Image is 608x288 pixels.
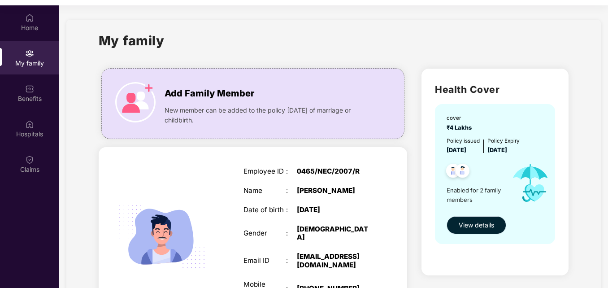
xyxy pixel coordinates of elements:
span: [DATE] [447,147,466,153]
div: Employee ID [243,167,286,175]
div: Policy Expiry [487,137,520,145]
div: [PERSON_NAME] [297,187,371,195]
div: : [286,206,297,214]
img: svg+xml;base64,PHN2ZyBpZD0iSG9tZSIgeG1sbnM9Imh0dHA6Ly93d3cudzMub3JnLzIwMDAvc3ZnIiB3aWR0aD0iMjAiIG... [25,13,34,22]
button: View details [447,216,506,234]
img: icon [115,82,156,122]
img: svg+xml;base64,PHN2ZyBpZD0iQ2xhaW0iIHhtbG5zPSJodHRwOi8vd3d3LnczLm9yZy8yMDAwL3N2ZyIgd2lkdGg9IjIwIi... [25,155,34,164]
img: svg+xml;base64,PHN2ZyB3aWR0aD0iMjAiIGhlaWdodD0iMjAiIHZpZXdCb3g9IjAgMCAyMCAyMCIgZmlsbD0ibm9uZSIgeG... [25,49,34,58]
div: Gender [243,229,286,237]
div: cover [447,114,474,122]
img: svg+xml;base64,PHN2ZyB4bWxucz0iaHR0cDovL3d3dy53My5vcmcvMjAwMC9zdmciIHdpZHRoPSI0OC45NDMiIGhlaWdodD... [452,161,473,183]
div: Date of birth [243,206,286,214]
span: View details [459,220,494,230]
span: Add Family Member [165,87,254,100]
h2: Health Cover [435,82,555,97]
span: ₹4 Lakhs [447,124,474,131]
img: svg+xml;base64,PHN2ZyBpZD0iQmVuZWZpdHMiIHhtbG5zPSJodHRwOi8vd3d3LnczLm9yZy8yMDAwL3N2ZyIgd2lkdGg9Ij... [25,84,34,93]
div: : [286,187,297,195]
div: 0465/NEC/2007/R [297,167,371,175]
div: [DEMOGRAPHIC_DATA] [297,225,371,241]
h1: My family [99,31,165,51]
div: [EMAIL_ADDRESS][DOMAIN_NAME] [297,253,371,269]
div: : [286,229,297,237]
div: : [286,167,297,175]
img: svg+xml;base64,PHN2ZyB4bWxucz0iaHR0cDovL3d3dy53My5vcmcvMjAwMC9zdmciIHdpZHRoPSI0OC45NDMiIGhlaWdodD... [442,161,464,183]
span: New member can be added to the policy [DATE] of marriage or childbirth. [165,105,371,125]
div: Policy issued [447,137,480,145]
div: [DATE] [297,206,371,214]
img: icon [504,155,557,212]
span: Enabled for 2 family members [447,186,504,204]
img: svg+xml;base64,PHN2ZyBpZD0iSG9zcGl0YWxzIiB4bWxucz0iaHR0cDovL3d3dy53My5vcmcvMjAwMC9zdmciIHdpZHRoPS... [25,120,34,129]
div: : [286,257,297,265]
span: [DATE] [487,147,507,153]
div: Email ID [243,257,286,265]
div: Name [243,187,286,195]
